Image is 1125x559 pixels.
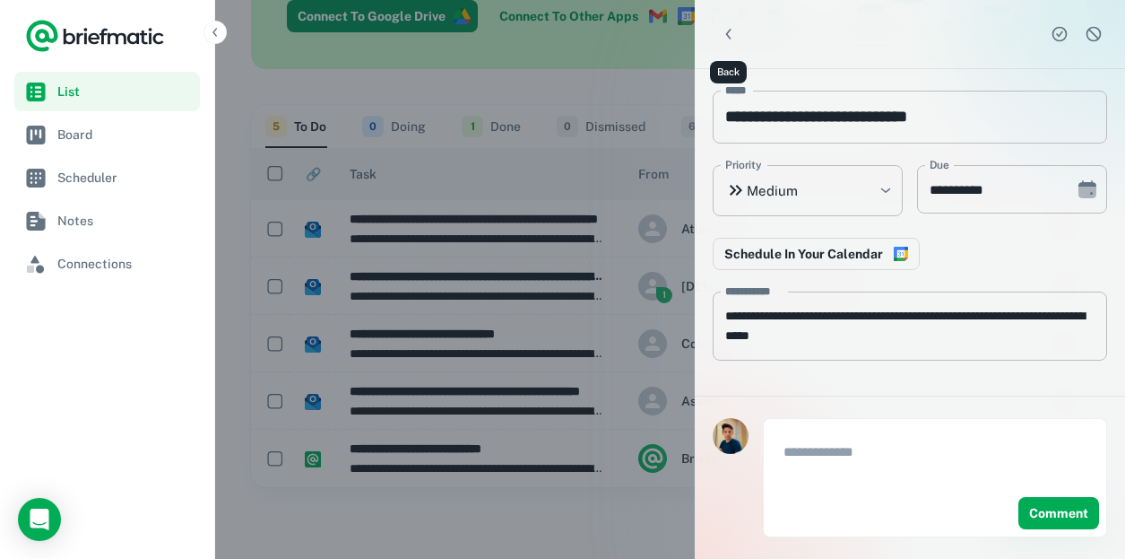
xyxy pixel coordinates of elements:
label: Priority [725,157,762,173]
span: Scheduler [57,168,193,188]
a: Notes [14,201,200,240]
img: Amit Saxena [713,418,749,454]
span: List [57,82,193,101]
button: Connect to Google Calendar to reserve time in your schedule to complete this work [713,238,920,270]
button: Choose date, selected date is Aug 17, 2025 [1069,171,1105,207]
a: Logo [25,18,165,54]
button: Dismiss task [1080,21,1107,48]
a: List [14,72,200,111]
div: Medium [713,165,903,216]
div: scrollable content [695,69,1125,396]
a: Connections [14,244,200,284]
span: Notes [57,211,193,231]
button: Back [713,18,745,50]
button: Comment [1018,497,1099,529]
label: Due [930,157,949,173]
div: Open Intercom Messenger [18,498,61,541]
div: Back [710,61,747,83]
a: Scheduler [14,158,200,197]
span: Connections [57,254,193,274]
span: Board [57,125,193,144]
button: Complete task [1046,21,1073,48]
a: Board [14,115,200,154]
